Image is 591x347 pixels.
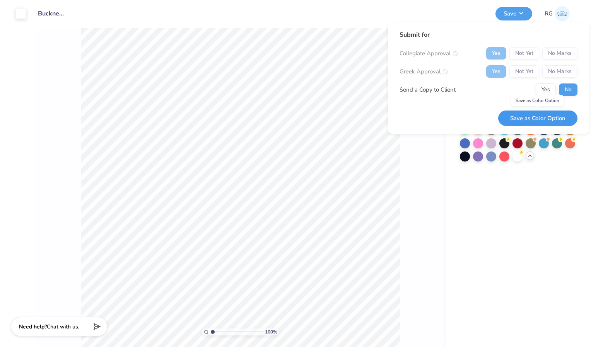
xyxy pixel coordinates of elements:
[545,9,553,18] span: RG
[47,323,79,330] span: Chat with us.
[498,111,577,126] button: Save as Color Option
[536,83,556,96] button: Yes
[495,7,532,20] button: Save
[559,83,577,96] button: No
[555,6,570,21] img: Rinah Gallo
[265,328,277,335] span: 100 %
[19,323,47,330] strong: Need help?
[545,6,570,21] a: RG
[400,85,456,94] div: Send a Copy to Client
[32,6,70,21] input: Untitled Design
[400,30,577,39] div: Submit for
[511,95,564,106] div: Save as Color Option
